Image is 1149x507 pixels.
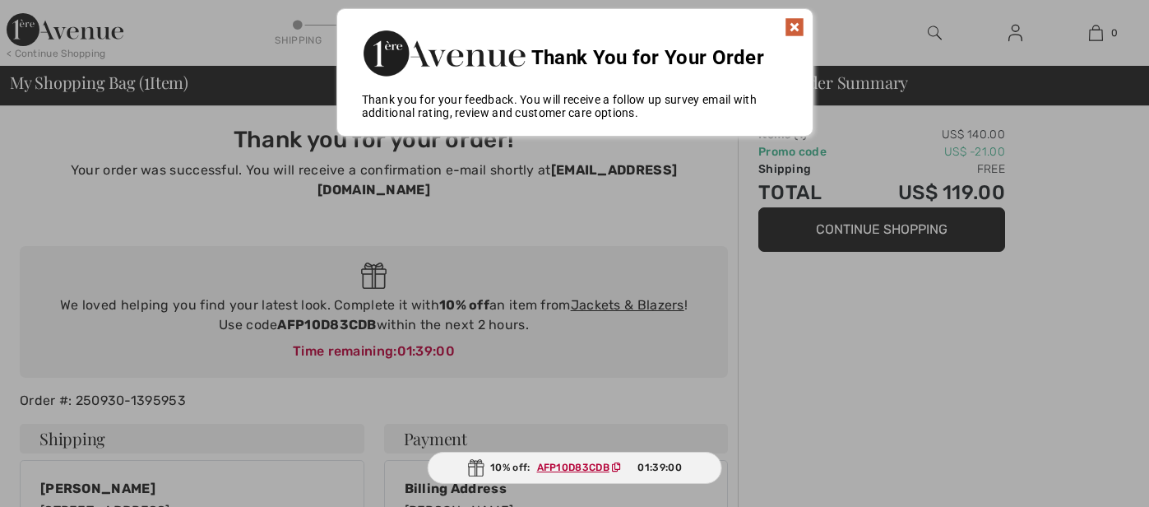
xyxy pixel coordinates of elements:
ins: AFP10D83CDB [537,462,609,473]
div: 10% off: [427,452,722,484]
div: Thank you for your feedback. You will receive a follow up survey email with additional rating, re... [337,93,813,119]
img: Gift.svg [467,459,484,477]
img: Thank You for Your Order [362,26,526,81]
img: x [785,17,804,37]
span: Thank You for Your Order [531,46,764,69]
span: 01:39:00 [637,460,681,475]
